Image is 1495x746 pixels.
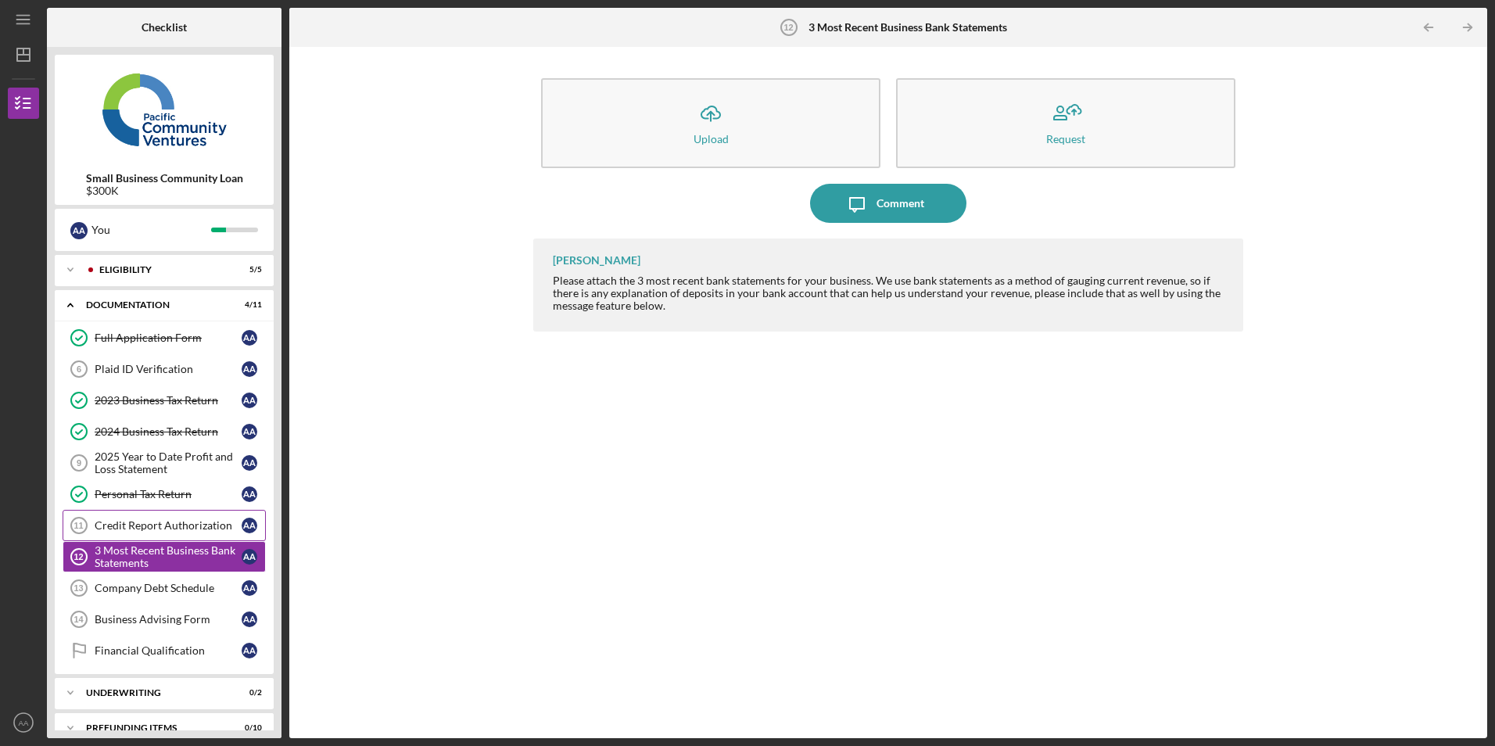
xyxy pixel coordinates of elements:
a: 11Credit Report AuthorizationAA [63,510,266,541]
div: 5 / 5 [234,265,262,274]
b: 3 Most Recent Business Bank Statements [808,21,1007,34]
b: Small Business Community Loan [86,172,243,185]
div: [PERSON_NAME] [553,254,640,267]
button: Comment [810,184,966,223]
a: 13Company Debt ScheduleAA [63,572,266,604]
div: 3 Most Recent Business Bank Statements [95,544,242,569]
div: A A [242,455,257,471]
div: Upload [694,133,729,145]
div: Company Debt Schedule [95,582,242,594]
div: A A [242,580,257,596]
tspan: 11 [73,521,83,530]
div: A A [242,643,257,658]
a: 14Business Advising FormAA [63,604,266,635]
tspan: 12 [783,23,793,32]
div: Financial Qualification [95,644,242,657]
div: Documentation [86,300,223,310]
a: 123 Most Recent Business Bank StatementsAA [63,541,266,572]
div: Please attach the 3 most recent bank statements for your business. We use bank statements as a me... [553,274,1227,312]
a: 2024 Business Tax ReturnAA [63,416,266,447]
img: Product logo [55,63,274,156]
div: A A [242,486,257,502]
div: A A [242,393,257,408]
div: Underwriting [86,688,223,698]
a: 6Plaid ID VerificationAA [63,353,266,385]
a: Full Application FormAA [63,322,266,353]
a: Financial QualificationAA [63,635,266,666]
div: Plaid ID Verification [95,363,242,375]
button: Request [896,78,1235,168]
b: Checklist [142,21,187,34]
div: A A [242,330,257,346]
div: Credit Report Authorization [95,519,242,532]
tspan: 6 [77,364,81,374]
div: Full Application Form [95,332,242,344]
a: 2023 Business Tax ReturnAA [63,385,266,416]
div: A A [242,518,257,533]
div: A A [242,424,257,439]
div: 4 / 11 [234,300,262,310]
tspan: 12 [73,552,83,561]
div: 2025 Year to Date Profit and Loss Statement [95,450,242,475]
button: Upload [541,78,880,168]
a: Personal Tax ReturnAA [63,479,266,510]
div: 2024 Business Tax Return [95,425,242,438]
div: You [91,217,211,243]
div: 0 / 10 [234,723,262,733]
div: Request [1046,133,1085,145]
div: Comment [877,184,924,223]
div: A A [242,361,257,377]
div: A A [70,222,88,239]
div: Prefunding Items [86,723,223,733]
div: Business Advising Form [95,613,242,626]
text: AA [19,719,29,727]
div: A A [242,549,257,565]
tspan: 13 [73,583,83,593]
div: 2023 Business Tax Return [95,394,242,407]
a: 92025 Year to Date Profit and Loss StatementAA [63,447,266,479]
div: Eligibility [99,265,223,274]
tspan: 14 [73,615,84,624]
div: 0 / 2 [234,688,262,698]
div: A A [242,612,257,627]
button: AA [8,707,39,738]
div: $300K [86,185,243,197]
div: Personal Tax Return [95,488,242,500]
tspan: 9 [77,458,81,468]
